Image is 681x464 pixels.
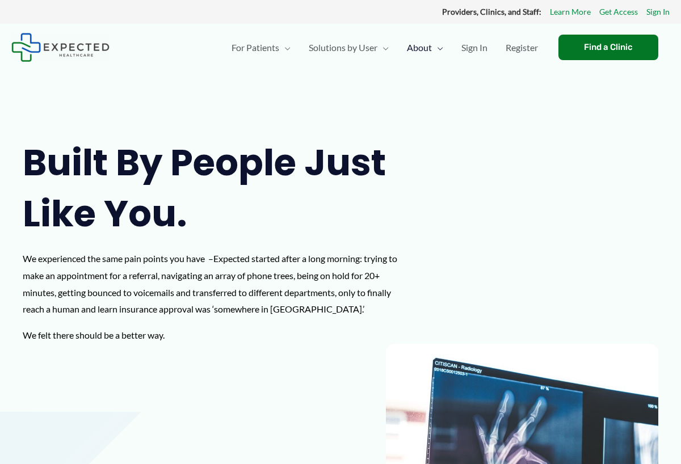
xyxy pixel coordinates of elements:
span: Sign In [461,28,487,68]
a: Learn More [550,5,591,19]
img: Expected Healthcare Logo - side, dark font, small [11,33,110,62]
p: We felt there should be a better way. [23,327,404,344]
a: Get Access [599,5,638,19]
a: AboutMenu Toggle [398,28,452,68]
nav: Primary Site Navigation [222,28,547,68]
h1: Built by people just like you. [23,137,404,239]
a: Solutions by UserMenu Toggle [300,28,398,68]
span: Menu Toggle [377,28,389,68]
a: Sign In [452,28,497,68]
span: Menu Toggle [279,28,291,68]
a: Find a Clinic [558,35,658,60]
a: Register [497,28,547,68]
span: Register [506,28,538,68]
span: About [407,28,432,68]
span: For Patients [232,28,279,68]
span: Menu Toggle [432,28,443,68]
a: Sign In [646,5,670,19]
a: For PatientsMenu Toggle [222,28,300,68]
span: Solutions by User [309,28,377,68]
strong: Providers, Clinics, and Staff: [442,7,541,16]
p: We experienced the same pain points you have – [23,250,404,318]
